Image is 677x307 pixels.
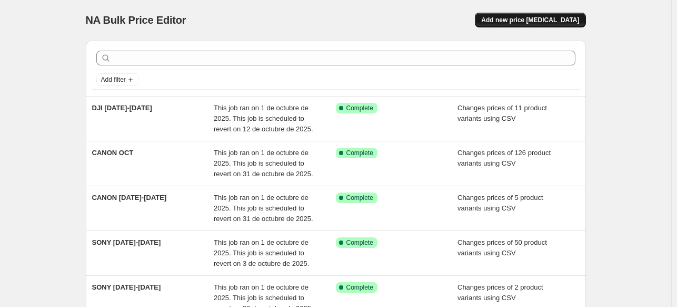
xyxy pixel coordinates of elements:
[92,238,161,246] span: SONY [DATE]-[DATE]
[96,73,138,86] button: Add filter
[214,149,313,178] span: This job ran on 1 de octubre de 2025. This job is scheduled to revert on 31 de octubre de 2025.
[214,194,313,223] span: This job ran on 1 de octubre de 2025. This job is scheduled to revert on 31 de octubre de 2025.
[214,238,309,267] span: This job ran on 1 de octubre de 2025. This job is scheduled to revert on 3 de octubre de 2025.
[346,104,373,112] span: Complete
[457,283,543,302] span: Changes prices of 2 product variants using CSV
[457,104,547,122] span: Changes prices of 11 product variants using CSV
[346,149,373,157] span: Complete
[481,16,579,24] span: Add new price [MEDICAL_DATA]
[86,14,186,26] span: NA Bulk Price Editor
[346,283,373,292] span: Complete
[101,75,126,84] span: Add filter
[346,194,373,202] span: Complete
[92,194,167,202] span: CANON [DATE]-[DATE]
[346,238,373,247] span: Complete
[475,13,585,27] button: Add new price [MEDICAL_DATA]
[214,104,313,133] span: This job ran on 1 de octubre de 2025. This job is scheduled to revert on 12 de octubre de 2025.
[92,149,134,157] span: CANON OCT
[457,149,551,167] span: Changes prices of 126 product variants using CSV
[92,283,161,291] span: SONY [DATE]-[DATE]
[457,238,547,257] span: Changes prices of 50 product variants using CSV
[457,194,543,212] span: Changes prices of 5 product variants using CSV
[92,104,152,112] span: DJI [DATE]-[DATE]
